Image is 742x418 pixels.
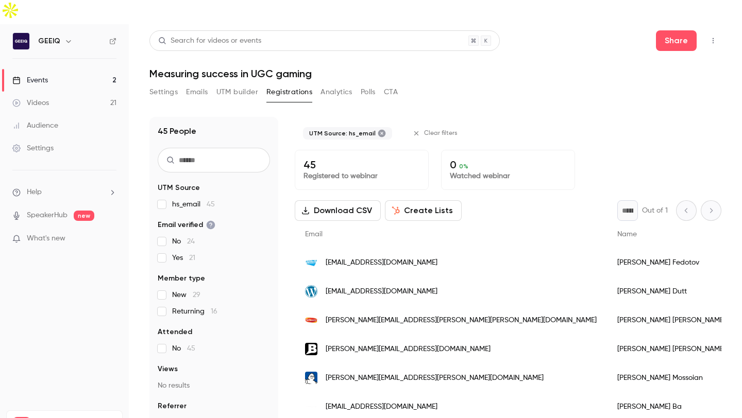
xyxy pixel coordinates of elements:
span: 0 % [459,163,468,170]
p: 45 [303,159,420,171]
span: Email verified [158,220,215,230]
span: Returning [172,306,217,317]
span: Help [27,187,42,198]
span: Views [158,364,178,374]
div: Audience [12,120,58,131]
button: Download CSV [295,200,381,221]
span: Name [617,231,637,238]
span: Clear filters [424,129,458,137]
img: bridder.com [305,343,317,355]
div: Events [12,75,48,85]
span: [EMAIL_ADDRESS][DOMAIN_NAME] [326,286,437,297]
span: Member type [158,273,205,284]
span: [EMAIL_ADDRESS][DOMAIN_NAME] [326,402,437,412]
a: SpeakerHub [27,210,68,221]
span: hs_email [172,199,215,210]
span: Attended [158,327,192,337]
button: Remove "hs_email" from selected "UTM Source" filter [378,129,386,137]
h1: Measuring success in UGC gaming [149,67,721,80]
li: help-dropdown-opener [12,187,116,198]
span: UTM Source [158,183,200,193]
p: Out of 1 [642,205,668,216]
span: 16 [211,308,217,315]
div: Settings [12,143,54,153]
span: Referrer [158,401,187,411]
h6: GEEIQ [38,36,60,46]
p: 0 [450,159,566,171]
p: Watched webinar [450,171,566,181]
span: No [172,236,195,247]
p: Registered to webinar [303,171,420,181]
button: Share [656,30,697,51]
img: GEEIQ [13,33,29,49]
span: UTM Source: hs_email [309,129,376,137]
span: [PERSON_NAME][EMAIL_ADDRESS][PERSON_NAME][PERSON_NAME][DOMAIN_NAME] [326,315,597,326]
button: Analytics [321,84,352,100]
button: CTA [384,84,398,100]
h1: 45 People [158,125,196,137]
span: 45 [207,201,215,208]
span: No [172,343,195,354]
button: Settings [149,84,178,100]
span: [PERSON_NAME][EMAIL_ADDRESS][DOMAIN_NAME] [326,344,491,355]
div: Search for videos or events [158,36,261,46]
span: [PERSON_NAME][EMAIL_ADDRESS][PERSON_NAME][DOMAIN_NAME] [326,373,544,384]
span: 24 [187,238,195,245]
button: Registrations [266,84,312,100]
img: mccormick.co.uk [305,314,317,326]
button: UTM builder [216,84,258,100]
img: supafuse.io [305,404,317,410]
button: Clear filters [409,125,464,142]
span: 29 [193,291,200,299]
span: new [74,211,94,221]
img: animocabrands.com [305,256,317,269]
span: Yes [172,253,195,263]
button: Emails [186,84,208,100]
span: Email [305,231,323,238]
img: michelin.com [305,372,317,384]
span: [EMAIL_ADDRESS][DOMAIN_NAME] [326,257,437,268]
span: What's new [27,233,65,244]
p: No results [158,380,270,391]
button: Create Lists [385,200,462,221]
div: Videos [12,98,49,108]
span: New [172,290,200,300]
span: 21 [189,254,195,262]
img: atomx.ae [305,285,317,298]
span: 45 [187,345,195,352]
button: Polls [361,84,376,100]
